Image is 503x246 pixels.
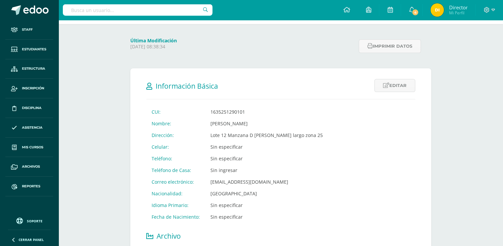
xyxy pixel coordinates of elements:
p: [DATE] 08:38:34 [130,44,355,50]
td: Teléfono: [146,153,205,164]
img: 608136e48c3c14518f2ea00dfaf80bc2.png [431,3,444,17]
span: Staff [22,27,33,32]
td: Sin especificar [205,199,328,211]
span: 4 [412,9,419,16]
a: Mis cursos [5,138,53,157]
a: Disciplina [5,98,53,118]
td: Idioma Primario: [146,199,205,211]
td: Nombre: [146,118,205,129]
a: Soporte [8,216,51,225]
td: Sin especificar [205,141,328,153]
span: Archivos [22,164,40,169]
td: Sin especificar [205,211,328,223]
a: Staff [5,20,53,40]
button: Imprimir datos [359,39,421,53]
span: Asistencia [22,125,43,130]
td: [EMAIL_ADDRESS][DOMAIN_NAME] [205,176,328,188]
span: Inscripción [22,86,44,91]
td: 1635251290101 [205,106,328,118]
a: Estructura [5,59,53,79]
a: Inscripción [5,79,53,98]
span: Director [449,4,467,11]
a: Archivos [5,157,53,177]
td: Celular: [146,141,205,153]
a: Asistencia [5,118,53,138]
h4: Última Modificación [130,37,355,44]
span: Información Básica [156,81,218,91]
td: Dirección: [146,129,205,141]
td: [GEOGRAPHIC_DATA] [205,188,328,199]
a: Estudiantes [5,40,53,59]
input: Busca un usuario... [63,4,212,16]
span: Reportes [22,184,40,189]
span: Disciplina [22,105,42,111]
span: Archivo [157,231,181,241]
a: Editar [374,79,415,92]
td: [PERSON_NAME] [205,118,328,129]
span: Cerrar panel [19,237,44,242]
td: Lote 12 Manzana D [PERSON_NAME] largo zona 25 [205,129,328,141]
span: Mi Perfil [449,10,467,16]
a: Reportes [5,177,53,196]
td: Teléfono de Casa: [146,164,205,176]
span: Estructura [22,66,45,71]
span: Estudiantes [22,47,46,52]
td: Sin ingresar [205,164,328,176]
td: Nacionalidad: [146,188,205,199]
span: Soporte [27,219,43,223]
span: Mis cursos [22,145,43,150]
td: Correo electrónico: [146,176,205,188]
td: Sin especificar [205,153,328,164]
td: CUI: [146,106,205,118]
td: Fecha de Nacimiento: [146,211,205,223]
